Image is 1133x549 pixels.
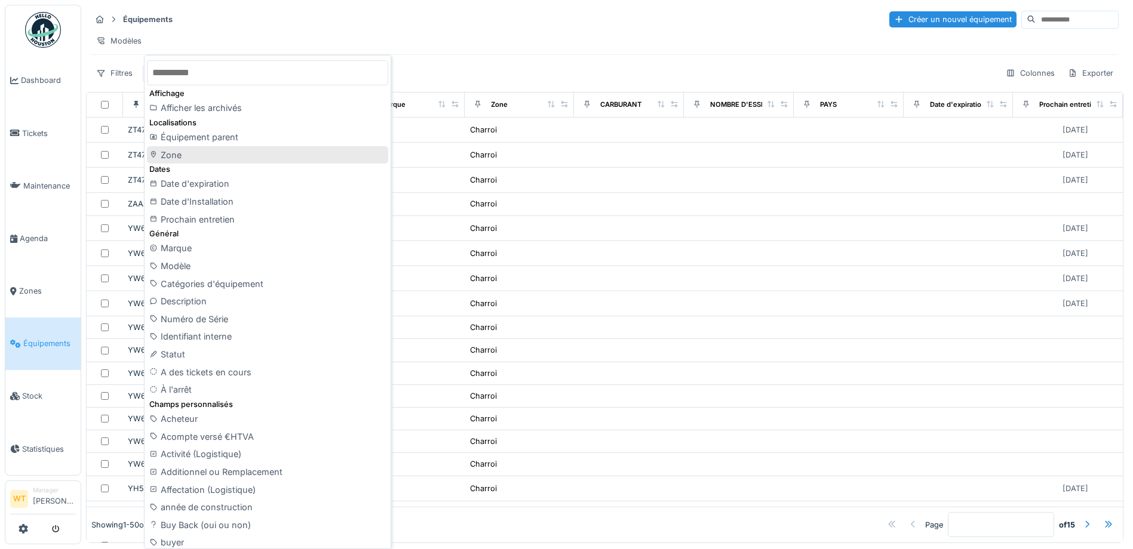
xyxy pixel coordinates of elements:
[930,100,985,110] div: Date d'expiration
[147,481,388,499] div: Affectation (Logistique)
[10,490,28,508] li: WT
[360,223,460,234] div: VOLVO
[147,463,388,481] div: Additionnel ou Remplacement
[147,128,388,146] div: Équipement parent
[22,128,76,139] span: Tickets
[470,483,497,494] div: Charroi
[128,149,228,161] div: ZT4725
[147,498,388,516] div: année de construction
[25,12,61,48] img: Badge_color-CXgf-gQk.svg
[22,443,76,455] span: Statistiques
[147,211,388,229] div: Prochain entretien
[128,174,228,186] div: ZT4724
[470,223,497,234] div: Charroi
[360,413,460,424] div: VOLVO
[360,174,460,186] div: FMS
[147,310,388,328] div: Numéro de Série
[470,368,497,379] div: Charroi
[470,458,497,470] div: Charroi
[128,458,228,470] div: YW6669
[470,174,497,186] div: Charroi
[128,273,228,284] div: YW6677
[128,436,228,447] div: YW6670
[1063,298,1088,309] div: [DATE]
[381,100,406,110] div: Marque
[360,390,460,402] div: VOLVO
[470,298,497,309] div: Charroi
[470,344,497,356] div: Charroi
[147,275,388,293] div: Catégories d'équipement
[128,124,228,135] div: ZT4727
[128,298,228,309] div: YW6676
[147,175,388,193] div: Date d'expiration
[360,248,460,259] div: VOLVO
[91,32,147,50] div: Modèles
[147,328,388,346] div: Identifiant interne
[22,390,76,402] span: Stock
[33,486,76,511] li: [PERSON_NAME]
[147,257,388,275] div: Modèle
[128,248,228,259] div: YW6678
[147,516,388,534] div: Buy Back (oui ou non)
[147,399,388,410] div: Champs personnalisés
[360,124,460,135] div: FMS
[1063,273,1088,284] div: [DATE]
[147,193,388,211] div: Date d'Installation
[1063,174,1088,186] div: [DATE]
[360,273,460,284] div: VOLVO
[128,344,228,356] div: YW6674
[470,198,497,209] div: Charroi
[360,483,460,494] div: FMS
[470,273,497,284] div: Charroi
[360,198,460,209] div: DIVERS
[360,298,460,309] div: VOLVO
[147,117,388,128] div: Localisations
[1063,64,1119,82] div: Exporter
[360,149,460,161] div: FMS
[147,99,388,117] div: Afficher les archivés
[147,445,388,463] div: Activité (Logistique)
[360,436,460,447] div: VOLVO
[147,292,388,310] div: Description
[147,346,388,363] div: Statut
[91,519,160,531] div: Showing 1 - 50 of 742
[91,64,138,82] div: Filtres
[147,239,388,257] div: Marque
[1059,519,1075,531] strong: of 15
[470,436,497,447] div: Charroi
[470,124,497,135] div: Charroi
[1063,149,1088,161] div: [DATE]
[1063,223,1088,234] div: [DATE]
[128,198,228,209] div: ZAAA493
[147,428,388,446] div: Acompte versé €HTVA
[491,100,508,110] div: Zone
[1063,124,1088,135] div: [DATE]
[360,368,460,379] div: VOLVO
[1000,64,1060,82] div: Colonnes
[147,88,388,99] div: Affichage
[1063,248,1088,259] div: [DATE]
[925,519,943,531] div: Page
[33,486,76,495] div: Manager
[128,483,228,494] div: YH5451
[360,458,460,470] div: VOLVO
[128,322,228,333] div: YW6675
[23,180,76,192] span: Maintenance
[128,413,228,424] div: YW6671
[360,344,460,356] div: VOLVO
[470,322,497,333] div: Charroi
[147,410,388,428] div: Acheteur
[128,223,228,234] div: YW6679
[147,381,388,399] div: À l'arrêt
[19,285,76,297] span: Zones
[147,228,388,239] div: Général
[118,14,177,25] strong: Équipements
[360,322,460,333] div: VOLVO
[470,248,497,259] div: Charroi
[23,338,76,349] span: Équipements
[147,146,388,164] div: Zone
[1063,483,1088,494] div: [DATE]
[128,368,228,379] div: YW6673
[21,75,76,86] span: Dashboard
[470,413,497,424] div: Charroi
